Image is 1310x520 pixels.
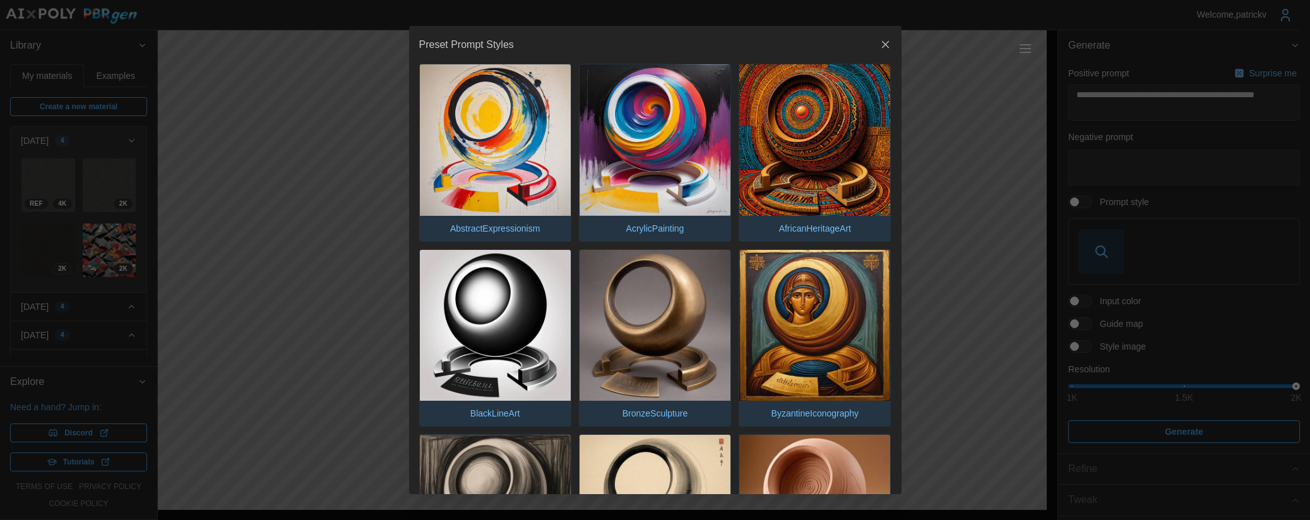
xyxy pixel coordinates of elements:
[419,64,571,242] button: AbstractExpressionism.jpgAbstractExpressionism
[419,249,571,427] button: BlackLineArt.jpgBlackLineArt
[579,249,731,427] button: BronzeSculpture.jpgBronzeSculpture
[739,250,890,401] img: ByzantineIconography.jpg
[739,64,890,215] img: AfricanHeritageArt.jpg
[616,401,694,426] p: BronzeSculpture
[580,250,730,401] img: BronzeSculpture.jpg
[420,64,571,215] img: AbstractExpressionism.jpg
[773,216,857,241] p: AfricanHeritageArt
[420,250,571,401] img: BlackLineArt.jpg
[419,40,514,50] h2: Preset Prompt Styles
[739,64,891,242] button: AfricanHeritageArt.jpgAfricanHeritageArt
[444,216,546,241] p: AbstractExpressionism
[739,249,891,427] button: ByzantineIconography.jpgByzantineIconography
[620,216,691,241] p: AcrylicPainting
[464,401,527,426] p: BlackLineArt
[765,401,866,426] p: ByzantineIconography
[580,64,730,215] img: AcrylicPainting.jpg
[579,64,731,242] button: AcrylicPainting.jpgAcrylicPainting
